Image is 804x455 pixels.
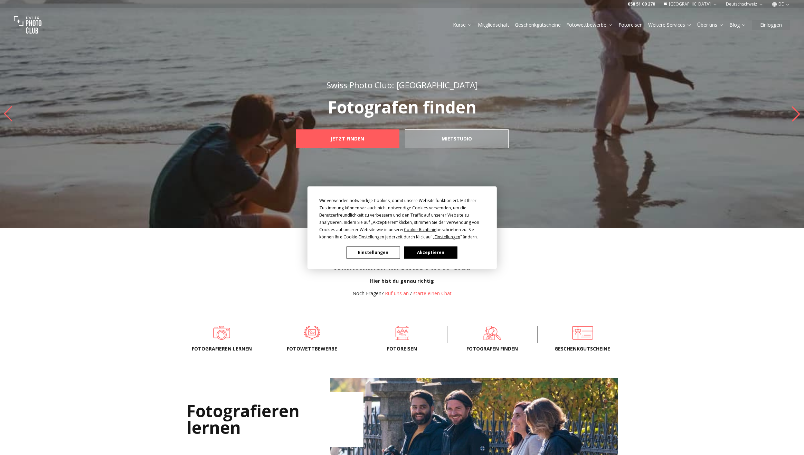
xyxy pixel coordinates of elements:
span: Cookie-Richtlinie [404,226,436,232]
div: Wir verwenden notwendige Cookies, damit unsere Website funktioniert. Mit Ihrer Zustimmung können ... [319,197,485,240]
div: Cookie Consent Prompt [307,186,496,269]
button: Akzeptieren [404,246,457,258]
button: Einstellungen [347,246,400,258]
span: Einstellungen [435,234,460,239]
